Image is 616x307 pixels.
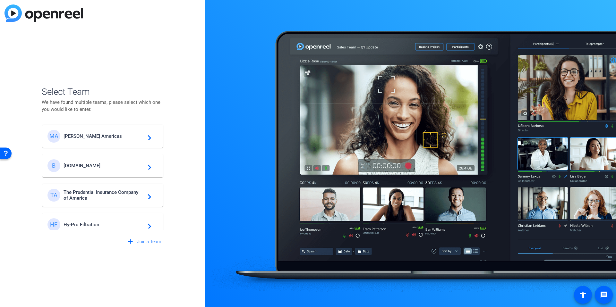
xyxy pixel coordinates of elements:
[124,236,164,248] button: Join a Team
[42,99,164,113] p: We have found multiple teams, please select which one you would like to enter.
[47,218,60,231] div: HF
[47,189,60,202] div: TA
[64,189,144,201] span: The Prudential Insurance Company of America
[42,85,164,99] span: Select Team
[144,132,151,140] mat-icon: navigate_next
[579,291,587,299] mat-icon: accessibility
[47,159,60,172] div: B
[4,4,83,22] img: blue-gradient.svg
[47,130,60,143] div: MA
[144,221,151,228] mat-icon: navigate_next
[126,238,134,246] mat-icon: add
[64,222,144,228] span: Hy-Pro Filtration
[64,163,144,169] span: [DOMAIN_NAME]
[144,191,151,199] mat-icon: navigate_next
[144,162,151,170] mat-icon: navigate_next
[64,133,144,139] span: [PERSON_NAME] Americas
[600,291,608,299] mat-icon: message
[137,238,161,245] span: Join a Team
